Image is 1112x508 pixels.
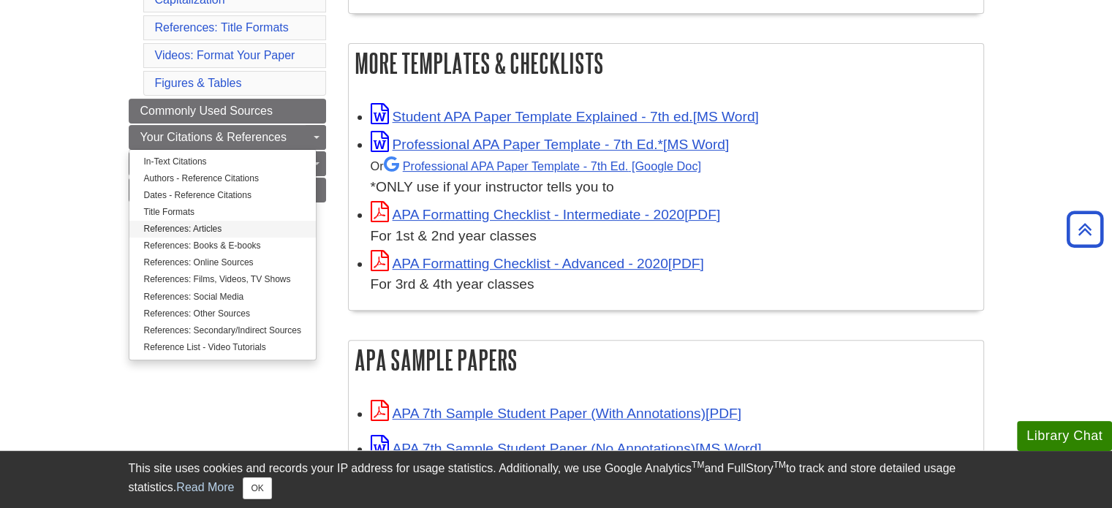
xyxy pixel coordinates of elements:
[371,207,721,222] a: Link opens in new window
[129,238,316,254] a: References: Books & E-books
[155,21,289,34] a: References: Title Formats
[243,477,271,499] button: Close
[129,99,326,124] a: Commonly Used Sources
[129,153,316,170] a: In-Text Citations
[176,481,234,493] a: Read More
[371,109,759,124] a: Link opens in new window
[371,226,976,247] div: For 1st & 2nd year classes
[371,137,730,152] a: Link opens in new window
[129,254,316,271] a: References: Online Sources
[155,49,295,61] a: Videos: Format Your Paper
[129,306,316,322] a: References: Other Sources
[129,322,316,339] a: References: Secondary/Indirect Sources
[692,460,704,470] sup: TM
[349,341,983,379] h2: APA Sample Papers
[129,125,326,150] a: Your Citations & References
[129,339,316,356] a: Reference List - Video Tutorials
[129,187,316,204] a: Dates - Reference Citations
[371,256,704,271] a: Link opens in new window
[129,289,316,306] a: References: Social Media
[371,155,976,198] div: *ONLY use if your instructor tells you to
[1017,421,1112,451] button: Library Chat
[371,406,741,421] a: Link opens in new window
[140,131,287,143] span: Your Citations & References
[1062,219,1108,239] a: Back to Top
[129,170,316,187] a: Authors - Reference Citations
[371,274,976,295] div: For 3rd & 4th year classes
[129,271,316,288] a: References: Films, Videos, TV Shows
[371,159,701,173] small: Or
[129,221,316,238] a: References: Articles
[349,44,983,83] h2: More Templates & Checklists
[384,159,701,173] a: Professional APA Paper Template - 7th Ed.
[155,77,242,89] a: Figures & Tables
[129,460,984,499] div: This site uses cookies and records your IP address for usage statistics. Additionally, we use Goo...
[140,105,273,117] span: Commonly Used Sources
[129,204,316,221] a: Title Formats
[371,441,762,456] a: Link opens in new window
[774,460,786,470] sup: TM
